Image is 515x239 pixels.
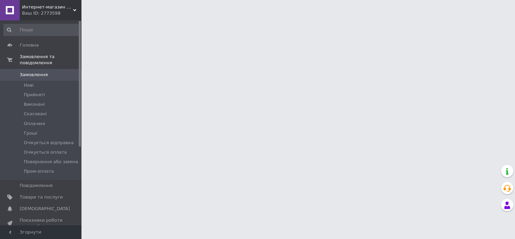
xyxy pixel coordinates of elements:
[24,101,45,107] span: Виконані
[24,111,47,117] span: Скасовані
[20,54,81,66] span: Замовлення та повідомлення
[24,140,74,146] span: Очікується відправка
[24,168,54,174] span: Пром-оплата
[20,72,48,78] span: Замовлення
[3,24,80,36] input: Пошук
[24,130,37,136] span: Гроші
[24,159,78,165] span: Повернення або заміна
[20,217,63,229] span: Показники роботи компанії
[22,10,81,16] div: Ваш ID: 2773598
[24,92,45,98] span: Прийняті
[22,4,73,10] span: Интернет-магазин "АТМ"
[20,183,53,189] span: Повідомлення
[24,149,67,155] span: Очікується оплата
[24,121,45,127] span: Оплачені
[20,194,63,200] span: Товари та послуги
[24,82,34,88] span: Нові
[20,206,70,212] span: [DEMOGRAPHIC_DATA]
[20,42,39,48] span: Головна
